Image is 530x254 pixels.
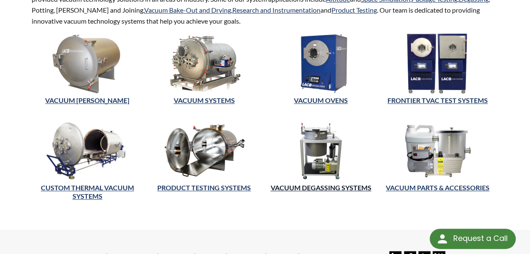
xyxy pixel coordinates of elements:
img: Vacuum Chambers [32,33,143,94]
div: Request a Call [430,229,516,249]
a: Vacuum [PERSON_NAME] [45,96,129,104]
img: Thermal Vacuum Systems [32,120,143,181]
img: round button [436,232,449,246]
a: VACUUM SYSTEMS [174,96,235,104]
a: Vacuum Degassing Systems [270,184,371,192]
img: TVAC Test Systems [382,33,493,94]
img: Vacuum Systems [148,33,260,94]
a: FRONTIER TVAC TEST SYSTEMS [387,96,488,104]
a: CUSTOM THERMAL VACUUM SYSTEMS [41,184,134,200]
img: Product Testing Systems [148,120,260,181]
a: Product Testing [331,6,377,14]
a: Product Testing Systems [157,184,251,192]
a: Vacuum Ovens [294,96,348,104]
img: Vacuum Ovens [265,33,377,94]
a: Vacuum Parts & Accessories [386,184,490,192]
a: Research and Instrumentation [232,6,320,14]
a: Vacuum Bake-Out and Drying [144,6,231,14]
img: Vacuum Parts and Accessories [382,120,493,181]
div: Request a Call [453,229,507,248]
img: Vacuum Degassing Systems [265,120,377,181]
